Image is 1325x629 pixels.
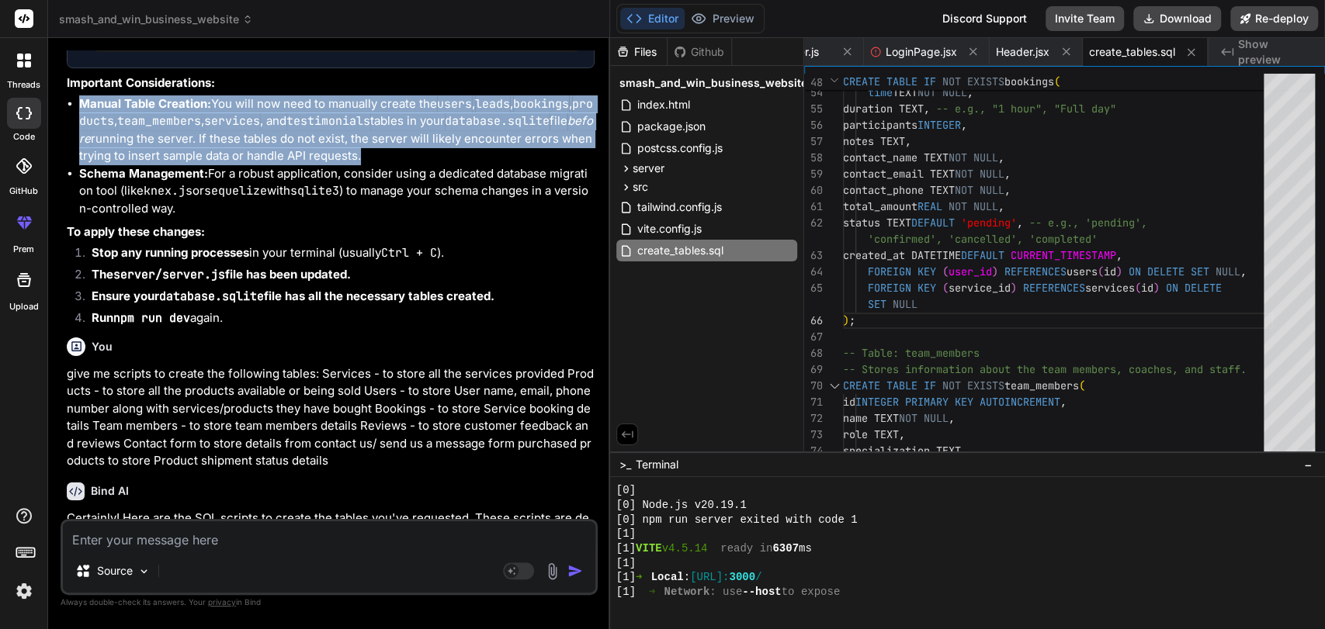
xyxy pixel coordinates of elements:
span: contact_name TEXT [843,150,949,164]
h6: You [92,339,113,354]
span: NULL [924,411,949,425]
div: Click to collapse the range. [824,378,845,394]
div: 66 [804,313,823,329]
span: NOT [949,150,967,164]
strong: To apply these changes: [67,224,205,239]
span: FOREIGN [868,281,911,295]
span: , [1004,167,1011,181]
span: INTEGER [917,118,961,132]
span: NULL [942,85,967,99]
span: VITE [636,541,662,556]
div: 64 [804,264,823,280]
span: [1] [616,527,636,541]
span: ➜ [636,570,638,585]
span: ) [992,264,998,278]
span: KEY [955,395,973,409]
span: NOT [917,85,936,99]
span: 'confirmed', 'cancelled', 'completed' [868,232,1098,246]
span: user_id [949,264,992,278]
span: DEFAULT [911,216,955,230]
div: 62 [804,215,823,231]
div: 65 [804,280,823,296]
strong: Manual Table Creation: [79,96,211,111]
strong: Important Considerations: [67,75,215,90]
span: PRIMARY [905,395,949,409]
span: ON [1166,281,1178,295]
span: TABLE [886,378,917,392]
span: duration TEXT [843,102,924,116]
label: threads [7,78,40,92]
span: IF [924,378,936,392]
code: testimonials [286,113,370,129]
span: , [961,444,967,458]
span: status TEXT [843,216,911,230]
span: >_ [619,457,631,472]
span: , [949,411,955,425]
span: NOT [949,199,967,213]
span: -- Table: team_members [843,346,980,360]
span: ) [843,313,849,327]
span: ➜ [649,585,651,600]
span: NULL [980,167,1004,181]
label: code [13,130,35,143]
span: , [1004,183,1011,197]
code: npm run dev [113,310,190,326]
span: specialization TEXT [843,444,961,458]
span: -- e.g., 'pending', [1029,216,1147,230]
span: ( [1135,281,1141,295]
span: [0] [616,483,636,498]
li: For a robust application, consider using a dedicated database migration tool (like or with ) to m... [79,165,595,218]
span: , [899,427,905,441]
span: : use [709,585,742,600]
div: 60 [804,182,823,199]
span: : [684,570,690,585]
button: Download [1133,6,1221,31]
img: settings [11,578,37,604]
button: Editor [620,8,685,29]
div: 68 [804,345,823,361]
strong: Schema Management: [79,166,208,181]
span: [1] [616,570,636,585]
span: CURRENT_TIMESTAMP [1011,248,1116,262]
span: NOT [942,74,961,88]
span: vite.config.js [636,219,703,238]
span: name TEXT [843,411,899,425]
span: LoginPage.jsx [886,44,957,60]
strong: Run [92,310,190,325]
p: Always double-check its answers. Your in Bind [61,595,598,610]
span: service_id [949,281,1011,295]
code: sequelize [204,183,267,199]
span: [1] [616,556,636,571]
span: EXISTS [967,74,1004,88]
span: Show preview [1238,36,1313,67]
span: IF [924,74,936,88]
code: team_members [117,113,201,129]
img: Pick Models [137,565,151,578]
span: REAL [917,199,942,213]
code: database.sqlite [159,289,264,304]
span: NULL [973,199,998,213]
li: again. [79,309,595,331]
span: team_members [1004,378,1079,392]
div: 73 [804,427,823,443]
span: index.html [636,95,692,114]
span: [0] Node.js v20.19.1 [616,498,747,513]
span: NULL [893,297,917,311]
strong: Ensure your file has all the necessary tables created. [92,289,494,303]
span: , [1060,395,1067,409]
code: knex.js [144,183,193,199]
span: NULL [980,183,1004,197]
span: INTEGER [855,395,899,409]
span: / [755,570,761,585]
img: icon [567,563,583,579]
code: services [204,113,260,129]
label: GitHub [9,185,38,198]
span: KEY [917,264,936,278]
li: You will now need to manually create the , , , , , , and tables in your file running the server. ... [79,95,595,165]
code: users [437,96,472,112]
span: NULL [1216,264,1240,278]
button: Invite Team [1046,6,1124,31]
div: 57 [804,133,823,150]
span: KEY [917,281,936,295]
span: ( [942,281,949,295]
